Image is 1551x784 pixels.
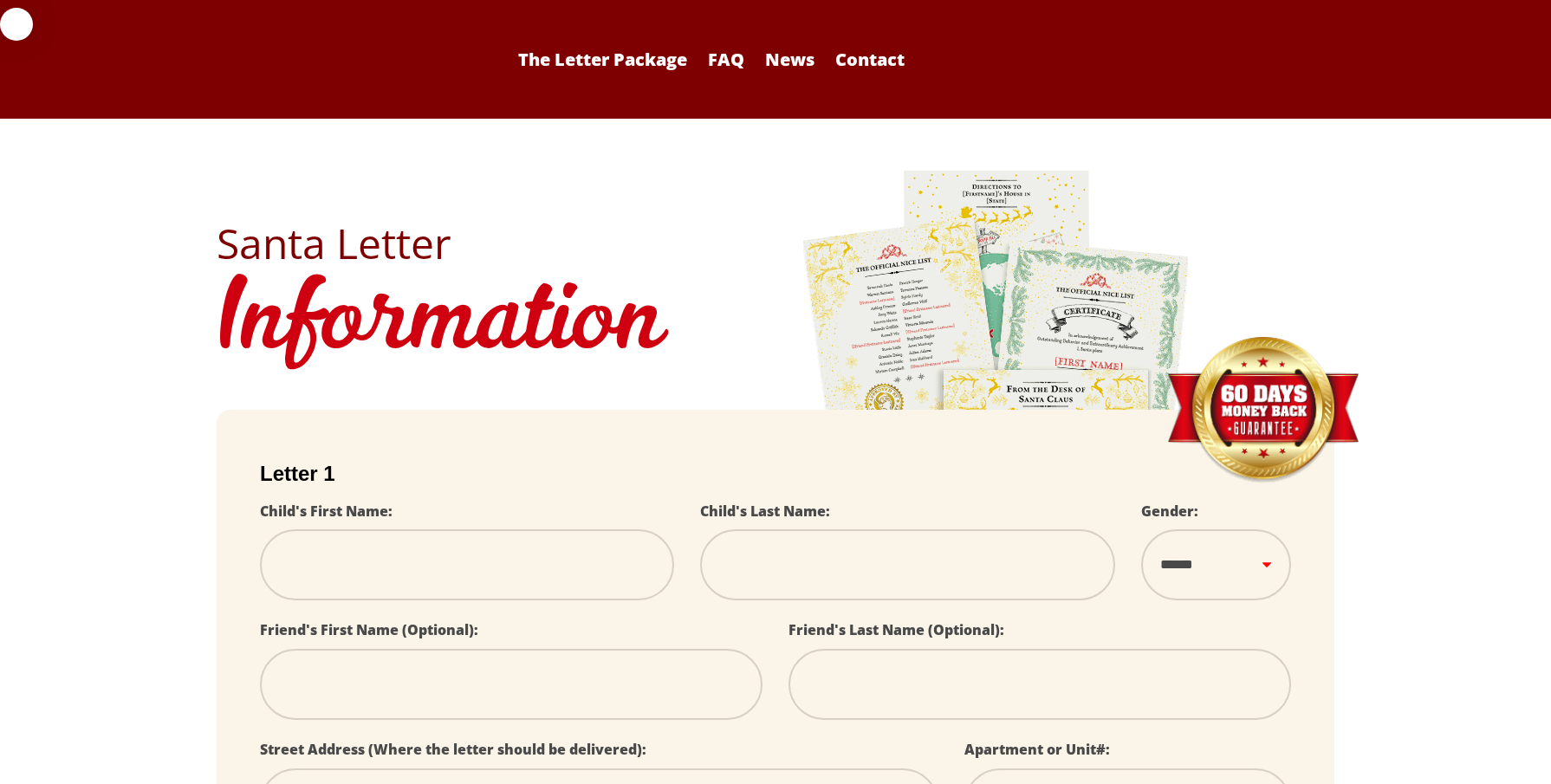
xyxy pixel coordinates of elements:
[260,740,646,759] label: Street Address (Where the letter should be delivered):
[260,462,1291,486] h2: Letter 1
[1141,502,1198,521] label: Gender:
[700,502,830,521] label: Child's Last Name:
[217,223,1334,264] h2: Santa Letter
[699,48,753,71] a: FAQ
[801,168,1191,652] img: letters.png
[964,740,1110,759] label: Apartment or Unit#:
[788,620,1004,639] label: Friend's Last Name (Optional):
[756,48,823,71] a: News
[509,48,696,71] a: The Letter Package
[827,48,913,71] a: Contact
[217,264,1334,384] h1: Information
[1440,732,1534,775] iframe: Opens a widget where you can find more information
[260,502,393,521] label: Child's First Name:
[260,620,478,639] label: Friend's First Name (Optional):
[1165,336,1360,484] img: Money Back Guarantee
